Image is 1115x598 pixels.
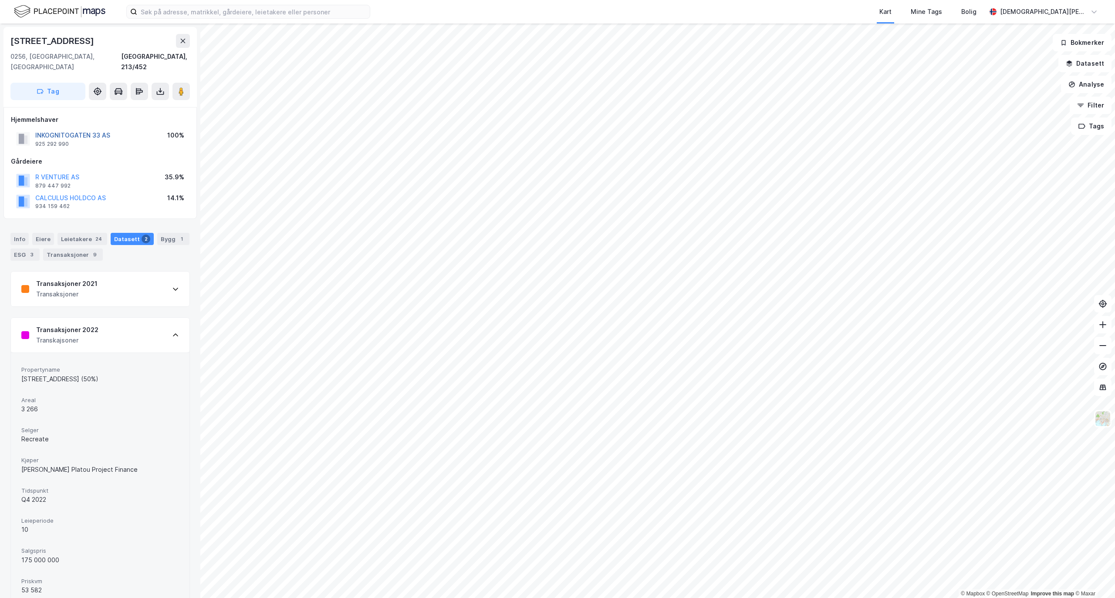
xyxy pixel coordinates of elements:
span: Priskvm [21,578,179,585]
div: Q4 2022 [21,494,179,505]
img: Z [1095,410,1111,427]
span: Leieperiode [21,517,179,524]
div: Hjemmelshaver [11,114,189,125]
a: Mapbox [961,591,985,597]
div: 100% [167,130,184,141]
div: 53 582 [21,585,179,595]
span: Kjøper [21,457,179,464]
div: 35.9% [165,172,184,182]
button: Tags [1071,118,1112,135]
div: Eiere [32,233,54,245]
div: [STREET_ADDRESS] (50%) [21,374,179,384]
div: 175 000 000 [21,555,179,565]
button: Analyse [1061,76,1112,93]
button: Tag [10,83,85,100]
div: 925 292 990 [35,141,69,148]
div: Mine Tags [911,7,942,17]
div: Bolig [961,7,976,17]
img: logo.f888ab2527a4732fd821a326f86c7f29.svg [14,4,105,19]
input: Søk på adresse, matrikkel, gårdeiere, leietakere eller personer [137,5,370,18]
div: 10 [21,524,179,535]
span: Tidspunkt [21,487,179,494]
div: 3 266 [21,404,179,414]
div: Kontrollprogram for chat [1071,556,1115,598]
div: Transaksjoner 2021 [36,279,98,289]
div: [PERSON_NAME] Platou Project Finance [21,464,179,475]
div: [GEOGRAPHIC_DATA], 213/452 [121,51,190,72]
div: Transkajsoner [36,335,98,346]
div: Kart [879,7,892,17]
div: Info [10,233,29,245]
div: ESG [10,249,40,261]
div: Transaksjoner 2022 [36,325,98,335]
a: Improve this map [1031,591,1074,597]
div: [DEMOGRAPHIC_DATA][PERSON_NAME] [1000,7,1087,17]
button: Bokmerker [1053,34,1112,51]
div: 1 [177,235,186,243]
div: Datasett [111,233,154,245]
div: Bygg [157,233,189,245]
span: Propertyname [21,366,179,373]
a: OpenStreetMap [987,591,1029,597]
span: Areal [21,396,179,404]
div: 0256, [GEOGRAPHIC_DATA], [GEOGRAPHIC_DATA] [10,51,121,72]
div: 9 [91,250,99,259]
div: Transaksjoner [43,249,103,261]
div: Leietakere [57,233,107,245]
div: 14.1% [167,193,184,203]
div: [STREET_ADDRESS] [10,34,96,48]
div: 3 [27,250,36,259]
button: Datasett [1058,55,1112,72]
span: Salgspris [21,547,179,554]
div: 2 [142,235,150,243]
div: Transaksjoner [36,289,98,299]
iframe: Chat Widget [1071,556,1115,598]
div: 934 159 462 [35,203,70,210]
div: Recreate [21,434,179,444]
button: Filter [1070,97,1112,114]
div: 24 [94,235,104,243]
span: Selger [21,427,179,434]
div: Gårdeiere [11,156,189,167]
div: 879 447 992 [35,182,71,189]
